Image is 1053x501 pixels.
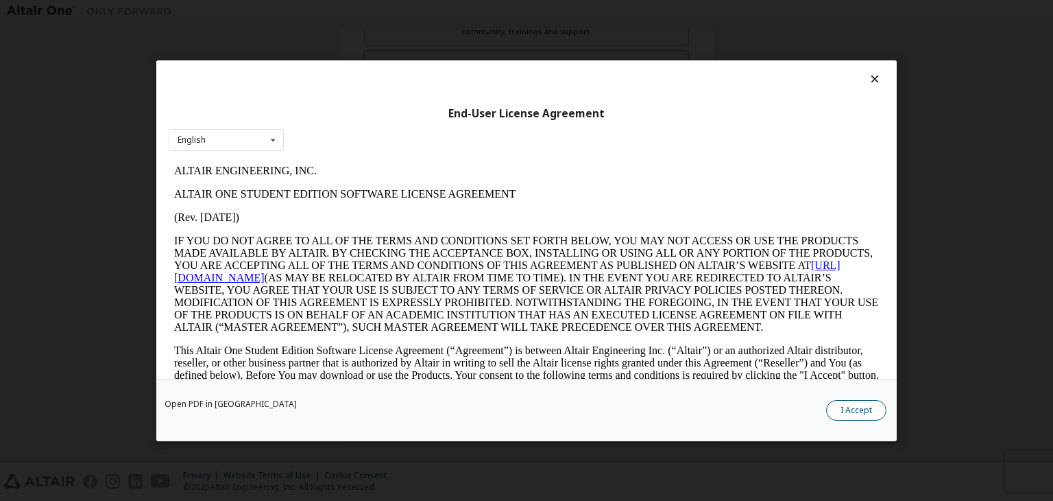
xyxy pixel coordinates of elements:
p: ALTAIR ENGINEERING, INC. [5,5,710,18]
div: End-User License Agreement [169,106,884,120]
a: Open PDF in [GEOGRAPHIC_DATA] [165,400,297,408]
p: This Altair One Student Edition Software License Agreement (“Agreement”) is between Altair Engine... [5,185,710,235]
p: (Rev. [DATE]) [5,52,710,65]
p: IF YOU DO NOT AGREE TO ALL OF THE TERMS AND CONDITIONS SET FORTH BELOW, YOU MAY NOT ACCESS OR USE... [5,75,710,174]
a: [URL][DOMAIN_NAME] [5,100,672,124]
button: I Accept [826,400,886,421]
div: English [178,136,206,144]
p: ALTAIR ONE STUDENT EDITION SOFTWARE LICENSE AGREEMENT [5,29,710,41]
